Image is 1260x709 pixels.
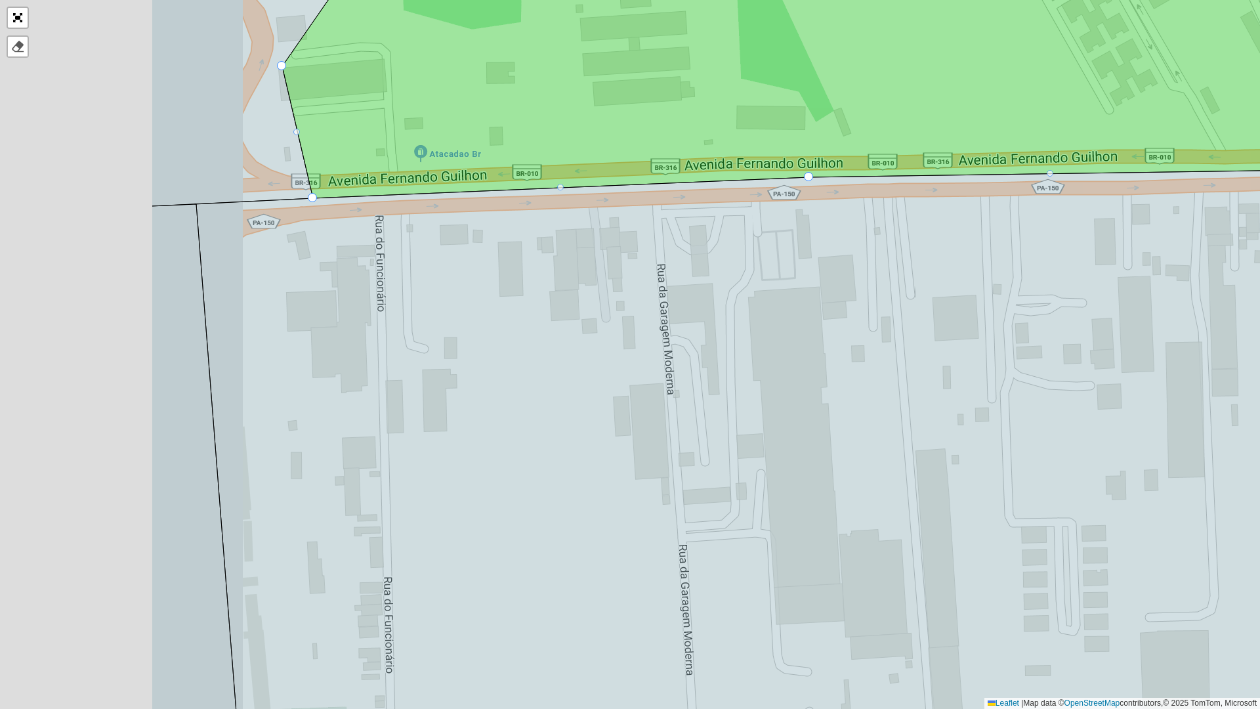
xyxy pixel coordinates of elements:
[988,698,1019,708] a: Leaflet
[984,698,1260,709] div: Map data © contributors,© 2025 TomTom, Microsoft
[1064,698,1120,708] a: OpenStreetMap
[1021,698,1023,708] span: |
[8,8,28,28] a: Abrir mapa em tela cheia
[8,37,28,56] div: Remover camada(s)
